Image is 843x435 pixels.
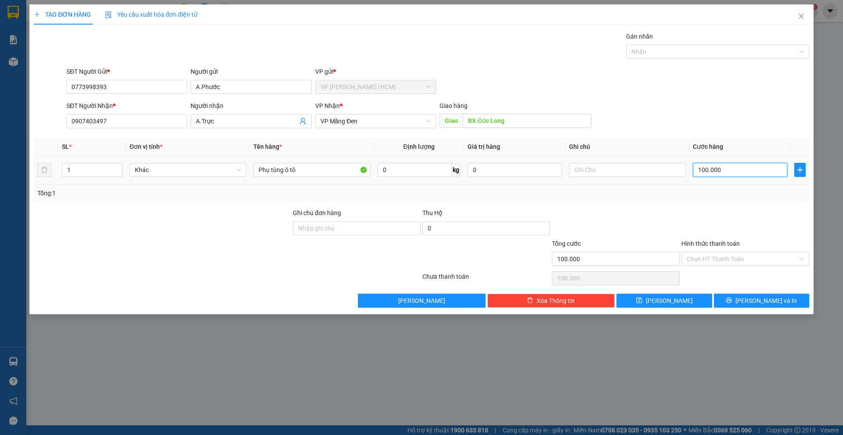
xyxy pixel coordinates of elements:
span: Yêu cầu xuất hóa đơn điện tử [105,11,198,18]
button: deleteXóa Thông tin [487,294,615,308]
button: delete [37,163,51,177]
button: printer[PERSON_NAME] và In [714,294,809,308]
span: save [636,297,642,304]
span: Định lượng [403,143,435,150]
div: SĐT Người Nhận [66,101,187,111]
label: Hình thức thanh toán [681,240,740,247]
input: VD: Bàn, Ghế [253,163,370,177]
span: Khác [135,163,241,176]
span: Giao [440,114,463,128]
span: plus [34,11,40,18]
span: Giá trị hàng [468,143,500,150]
span: Cước hàng [693,143,723,150]
span: user-add [299,118,306,125]
input: Dọc đường [463,114,591,128]
div: SĐT Người Gửi [66,67,187,76]
th: Ghi chú [566,138,689,155]
div: Tổng: 1 [37,188,325,198]
span: Tên hàng [253,143,282,150]
span: Đơn vị tính [130,143,162,150]
span: [PERSON_NAME] [646,296,693,306]
span: close [798,13,805,20]
span: VP Măng Đen [321,115,431,128]
button: [PERSON_NAME] [358,294,486,308]
label: Gán nhãn [626,33,653,40]
input: Ghi Chú [569,163,686,177]
input: 0 [468,163,562,177]
span: [PERSON_NAME] và In [735,296,797,306]
button: save[PERSON_NAME] [616,294,712,308]
span: printer [726,297,732,304]
div: Người nhận [191,101,311,111]
span: [PERSON_NAME] [398,296,445,306]
input: Ghi chú đơn hàng [293,221,421,235]
span: delete [527,297,533,304]
span: TẠO ĐƠN HÀNG [34,11,91,18]
div: Chưa thanh toán [421,272,551,287]
span: kg [452,163,461,177]
button: plus [794,163,806,177]
span: plus [795,166,805,173]
span: VP Hoàng Văn Thụ (HCM) [321,80,431,93]
span: Xóa Thông tin [537,296,575,306]
span: SL [62,143,69,150]
span: VP Nhận [315,102,340,109]
button: Close [789,4,814,29]
img: icon [105,11,112,18]
span: Thu Hộ [422,209,443,216]
span: Tổng cước [552,240,581,247]
div: Người gửi [191,67,311,76]
span: Giao hàng [440,102,468,109]
div: VP gửi [315,67,436,76]
label: Ghi chú đơn hàng [293,209,341,216]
